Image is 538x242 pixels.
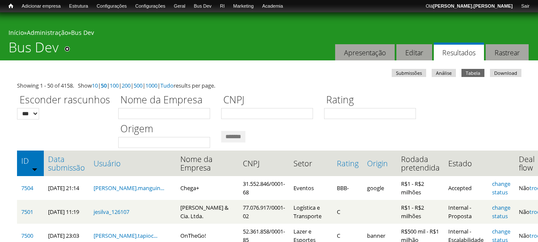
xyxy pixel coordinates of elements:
a: 7501 [21,208,33,216]
td: BBB- [333,176,363,200]
td: C [333,200,363,224]
td: 31.552.846/0001-68 [239,176,289,200]
td: 77.076.917/0001-02 [239,200,289,224]
a: [PERSON_NAME].manguin... [94,184,164,192]
a: Submissões [392,69,426,77]
td: [DATE] 21:14 [44,176,89,200]
div: » » [9,28,529,39]
a: Configurações [92,2,131,11]
a: Bus Dev [190,2,216,11]
a: 10 [92,82,98,89]
td: Internal - Proposta [444,200,488,224]
a: Olá[PERSON_NAME].[PERSON_NAME] [421,2,517,11]
a: RI [216,2,229,11]
th: Setor [289,151,333,176]
label: Rating [324,93,421,108]
a: change status [492,204,510,220]
a: Usuário [94,159,172,168]
a: Análise [432,69,456,77]
a: jesilva_126107 [94,208,129,216]
a: 50 [101,82,107,89]
a: Bus Dev [71,28,94,37]
a: change status [492,180,510,196]
td: R$1 - R$2 milhões [397,200,444,224]
a: Origin [367,159,393,168]
a: Editar [396,44,432,61]
a: Estrutura [65,2,93,11]
td: google [363,176,397,200]
h1: Bus Dev [9,39,59,60]
a: Administração [27,28,68,37]
a: Adicionar empresa [17,2,65,11]
td: Eventos [289,176,333,200]
label: Esconder rascunhos [17,93,113,108]
label: Nome da Empresa [118,93,216,108]
a: Academia [258,2,287,11]
a: 7504 [21,184,33,192]
strong: [PERSON_NAME].[PERSON_NAME] [433,3,512,9]
th: Estado [444,151,488,176]
a: Tudo [160,82,174,89]
a: Apresentação [335,44,395,61]
a: 500 [134,82,142,89]
a: Início [4,2,17,10]
td: R$1 - R$2 milhões [397,176,444,200]
a: 200 [122,82,131,89]
img: ordem crescente [32,166,37,172]
td: [PERSON_NAME] & Cia. Ltda. [176,200,239,224]
a: Rastrear [486,44,529,61]
a: Tabela [461,69,484,77]
a: [PERSON_NAME].tapioc... [94,232,157,239]
span: Início [9,3,13,9]
th: Rodada pretendida [397,151,444,176]
a: Resultados [434,43,484,61]
th: Nome da Empresa [176,151,239,176]
a: 7500 [21,232,33,239]
td: [DATE] 11:19 [44,200,89,224]
a: Sair [517,2,534,11]
th: CNPJ [239,151,289,176]
label: CNPJ [221,93,319,108]
a: Marketing [229,2,258,11]
td: Chega+ [176,176,239,200]
a: Download [490,69,521,77]
a: ID [21,157,40,165]
div: Showing 1 - 50 of 4158. Show | | | | | | results per page. [17,81,521,90]
label: Origem [118,122,216,137]
a: Geral [170,2,190,11]
td: Accepted [444,176,488,200]
a: Configurações [131,2,170,11]
a: Rating [337,159,359,168]
a: 1000 [145,82,157,89]
a: Início [9,28,24,37]
a: Data submissão [48,155,85,172]
a: 100 [110,82,119,89]
td: Logística e Transporte [289,200,333,224]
